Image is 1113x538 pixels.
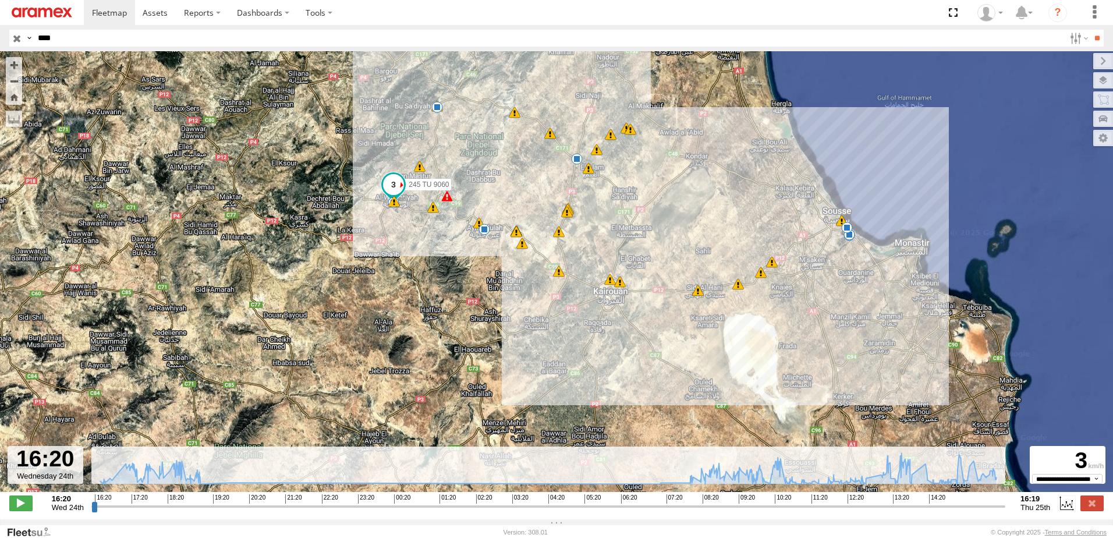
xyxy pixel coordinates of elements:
div: 5 [509,107,520,118]
a: Visit our Website [6,526,60,538]
div: © Copyright 2025 - [991,529,1107,536]
span: 18:20 [168,494,184,504]
span: 12:20 [848,494,864,504]
div: 8 [414,161,426,172]
span: 05:20 [584,494,601,504]
button: Zoom Home [6,89,22,105]
span: 09:20 [739,494,755,504]
span: 01:20 [439,494,456,504]
div: Nejah Benkhalifa [973,4,1007,22]
div: 7 [388,196,400,207]
span: 23:20 [358,494,374,504]
span: Wed 24th Sep 2025 [52,503,84,512]
span: 245 TU 9060 [409,180,449,189]
label: Play/Stop [9,495,33,511]
div: 3 [1032,448,1104,474]
label: Search Filter Options [1065,30,1090,47]
span: 08:20 [703,494,719,504]
span: 19:20 [213,494,229,504]
label: Close [1080,495,1104,511]
strong: 16:19 [1020,494,1050,503]
div: 6 [836,215,848,226]
span: 20:20 [249,494,265,504]
span: 17:20 [132,494,148,504]
span: 11:20 [811,494,828,504]
span: 02:20 [476,494,492,504]
label: Measure [6,111,22,127]
button: Zoom out [6,73,22,89]
strong: 16:20 [52,494,84,503]
div: 8 [431,100,443,112]
span: 07:20 [667,494,683,504]
button: Zoom in [6,57,22,73]
div: 7 [473,217,485,229]
div: Version: 308.01 [504,529,548,536]
span: 10:20 [775,494,791,504]
span: 22:20 [322,494,338,504]
div: 6 [427,201,439,213]
img: aramex-logo.svg [12,8,72,17]
span: 03:20 [512,494,529,504]
span: 16:20 [95,494,111,504]
span: 06:20 [621,494,637,504]
label: Map Settings [1093,130,1113,146]
span: 21:20 [285,494,302,504]
span: 14:20 [929,494,945,504]
span: 13:20 [893,494,909,504]
a: Terms and Conditions [1045,529,1107,536]
span: 04:20 [548,494,565,504]
span: 00:20 [394,494,410,504]
label: Search Query [24,30,34,47]
div: 5 [544,128,556,139]
div: 5 [553,266,565,277]
i: ? [1048,3,1067,22]
span: Thu 25th Sep 2025 [1020,503,1050,512]
div: 5 [388,197,399,208]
